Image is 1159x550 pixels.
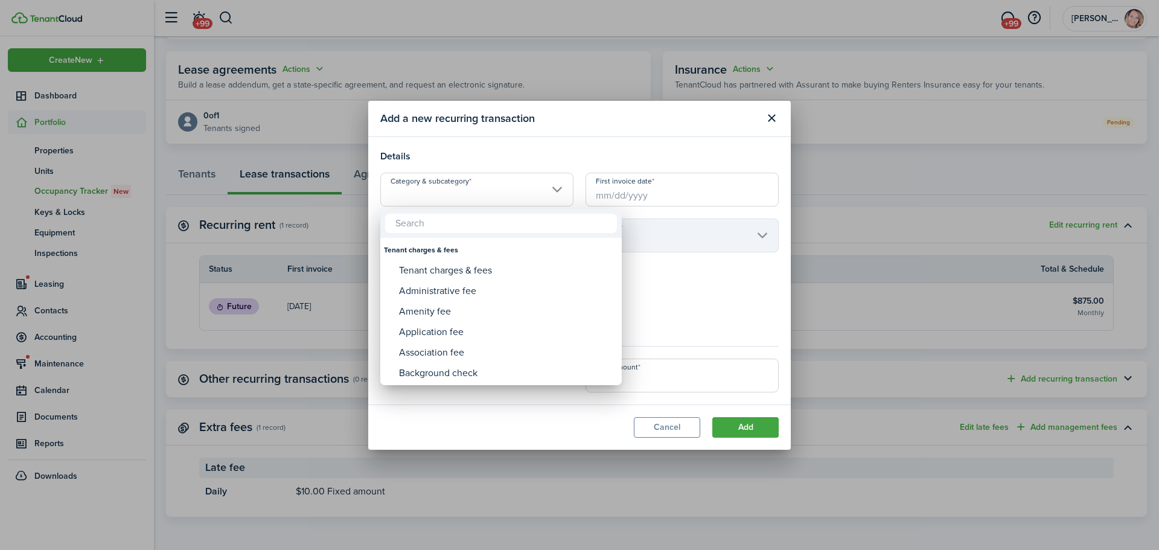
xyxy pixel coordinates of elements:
div: Background check [399,363,613,383]
div: Tenant charges & fees [384,240,618,260]
mbsc-wheel: Category & subcategory [380,238,622,385]
div: Amenity fee [399,301,613,322]
div: Association fee [399,342,613,363]
div: Tenant charges & fees [399,260,613,281]
div: Administrative fee [399,281,613,301]
input: Search [385,214,617,233]
div: Application fee [399,322,613,342]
